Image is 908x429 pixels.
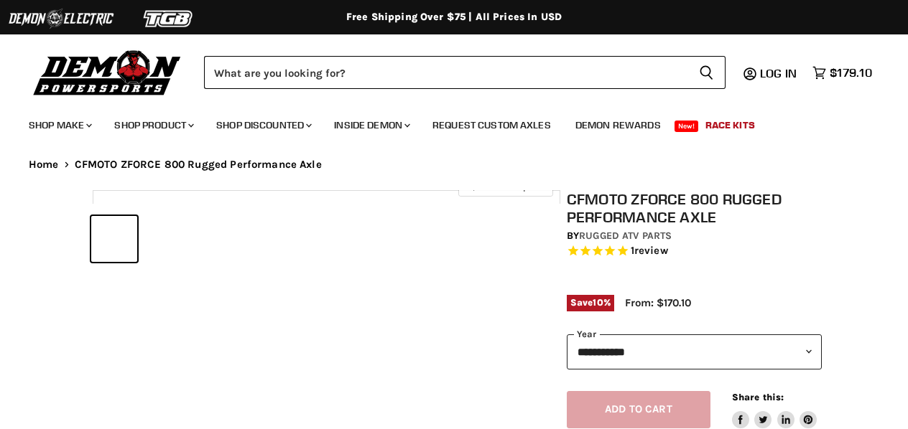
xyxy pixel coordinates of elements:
[115,5,223,32] img: TGB Logo 2
[579,230,672,242] a: Rugged ATV Parts
[565,110,672,140] a: Demon Rewards
[343,216,389,262] button: CFMOTO ZFORCE 800 Rugged Performance Axle thumbnail
[754,67,805,80] a: Log in
[242,216,288,262] button: CFMOTO ZFORCE 800 Rugged Performance Axle thumbnail
[323,110,419,140] a: Inside Demon
[732,392,784,402] span: Share this:
[593,297,603,308] span: 10
[204,56,687,89] input: Search
[634,245,668,258] span: review
[631,245,668,258] span: 1 reviews
[7,5,115,32] img: Demon Electric Logo 2
[830,66,872,80] span: $179.10
[675,121,699,132] span: New!
[18,105,868,140] ul: Main menu
[687,56,726,89] button: Search
[91,216,137,262] button: CFMOTO ZFORCE 800 Rugged Performance Axle thumbnail
[192,216,238,262] button: CFMOTO ZFORCE 800 Rugged Performance Axle thumbnail
[205,110,320,140] a: Shop Discounted
[29,47,186,98] img: Demon Powersports
[422,110,562,140] a: Request Custom Axles
[805,62,879,83] a: $179.10
[567,190,822,226] h1: CFMOTO ZFORCE 800 Rugged Performance Axle
[204,56,726,89] form: Product
[760,66,797,80] span: Log in
[394,216,440,262] button: CFMOTO ZFORCE 800 Rugged Performance Axle thumbnail
[625,296,691,309] span: From: $170.10
[567,228,822,244] div: by
[18,110,101,140] a: Shop Make
[103,110,203,140] a: Shop Product
[695,110,766,140] a: Race Kits
[732,391,817,429] aside: Share this:
[567,295,614,311] span: Save %
[142,216,187,262] button: CFMOTO ZFORCE 800 Rugged Performance Axle thumbnail
[75,159,322,171] span: CFMOTO ZFORCE 800 Rugged Performance Axle
[567,244,822,259] span: Rated 5.0 out of 5 stars 1 reviews
[29,159,59,171] a: Home
[292,216,338,262] button: CFMOTO ZFORCE 800 Rugged Performance Axle thumbnail
[567,334,822,369] select: year
[465,181,545,192] span: Click to expand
